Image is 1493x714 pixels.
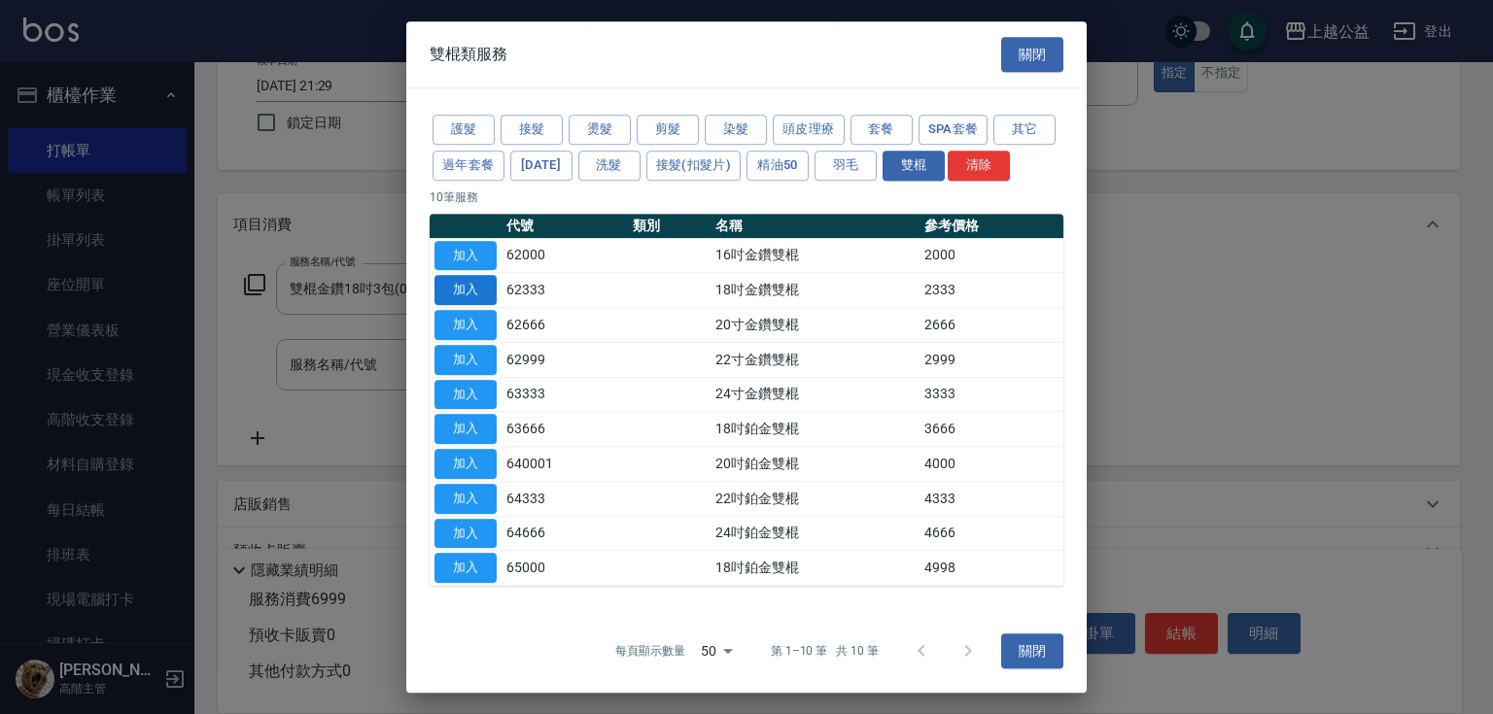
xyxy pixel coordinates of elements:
td: 4333 [920,481,1063,516]
button: 套餐 [851,115,913,145]
button: 護髮 [433,115,495,145]
th: 代號 [502,214,628,239]
button: 接髮 [501,115,563,145]
td: 2666 [920,308,1063,343]
button: 加入 [434,241,497,271]
span: 雙棍類服務 [430,45,507,64]
td: 4000 [920,447,1063,482]
td: 63666 [502,412,628,447]
td: 20寸金鑽雙棍 [711,308,920,343]
td: 18吋金鑽雙棍 [711,273,920,308]
td: 65000 [502,551,628,586]
th: 類別 [628,214,711,239]
td: 4666 [920,516,1063,551]
td: 18吋鉑金雙棍 [711,551,920,586]
td: 62000 [502,238,628,273]
button: 加入 [434,449,497,479]
button: 清除 [948,151,1010,181]
button: 關閉 [1001,37,1063,73]
td: 62333 [502,273,628,308]
button: 接髮(扣髮片) [646,151,742,181]
button: 精油50 [746,151,809,181]
button: 其它 [993,115,1056,145]
td: 62666 [502,308,628,343]
td: 63333 [502,377,628,412]
td: 24吋鉑金雙棍 [711,516,920,551]
button: 加入 [434,519,497,549]
td: 18吋鉑金雙棍 [711,412,920,447]
td: 3666 [920,412,1063,447]
td: 2000 [920,238,1063,273]
button: 加入 [434,553,497,583]
td: 62999 [502,342,628,377]
button: 剪髮 [637,115,699,145]
td: 2333 [920,273,1063,308]
td: 64333 [502,481,628,516]
p: 每頁顯示數量 [615,642,685,660]
td: 22吋鉑金雙棍 [711,481,920,516]
td: 640001 [502,447,628,482]
button: 過年套餐 [433,151,504,181]
td: 3333 [920,377,1063,412]
button: SPA套餐 [919,115,989,145]
button: [DATE] [510,151,573,181]
th: 名稱 [711,214,920,239]
button: 加入 [434,484,497,514]
button: 染髮 [705,115,767,145]
td: 16吋金鑽雙棍 [711,238,920,273]
button: 燙髮 [569,115,631,145]
td: 22寸金鑽雙棍 [711,342,920,377]
div: 50 [693,625,740,677]
button: 洗髮 [578,151,641,181]
th: 參考價格 [920,214,1063,239]
button: 關閉 [1001,633,1063,669]
p: 第 1–10 筆 共 10 筆 [771,642,879,660]
button: 加入 [434,414,497,444]
button: 加入 [434,380,497,410]
td: 4998 [920,551,1063,586]
td: 2999 [920,342,1063,377]
button: 雙棍 [883,151,945,181]
td: 20吋鉑金雙棍 [711,447,920,482]
button: 頭皮理療 [773,115,845,145]
button: 加入 [434,275,497,305]
td: 24寸金鑽雙棍 [711,377,920,412]
button: 加入 [434,310,497,340]
td: 64666 [502,516,628,551]
button: 羽毛 [815,151,877,181]
p: 10 筆服務 [430,188,1063,206]
button: 加入 [434,345,497,375]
